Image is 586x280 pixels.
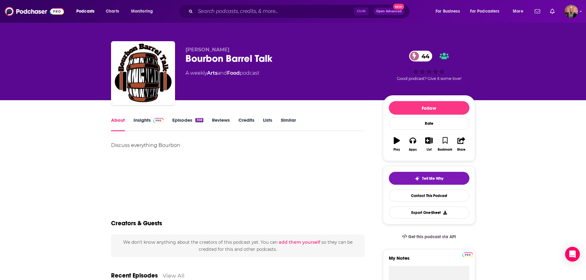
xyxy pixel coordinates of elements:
div: 44Good podcast? Give it some love! [383,47,475,85]
a: Credits [238,117,254,131]
span: 44 [415,51,433,61]
input: Search podcasts, credits, & more... [195,6,354,16]
div: Search podcasts, credits, & more... [184,4,416,18]
button: add them yourself [279,240,320,245]
h2: Creators & Guests [111,219,162,227]
img: User Profile [564,5,578,18]
button: List [421,133,437,155]
span: Logged in as kara_new [564,5,578,18]
a: Episodes358 [172,117,203,131]
div: List [427,148,432,152]
button: tell me why sparkleTell Me Why [389,172,469,185]
button: open menu [431,6,468,16]
span: Good podcast? Give it some love! [397,76,461,81]
span: New [393,4,404,10]
button: Share [453,133,469,155]
a: About [111,117,125,131]
span: More [513,7,523,16]
button: open menu [466,6,508,16]
a: Arts [207,70,217,76]
img: tell me why sparkle [415,176,420,181]
a: Show notifications dropdown [532,6,543,17]
span: Tell Me Why [422,176,443,181]
a: Reviews [212,117,230,131]
a: Contact This Podcast [389,190,469,202]
div: Apps [409,148,417,152]
a: View All [163,272,185,279]
button: Apps [405,133,421,155]
div: 358 [195,118,203,122]
label: My Notes [389,255,469,266]
button: Export One-Sheet [389,207,469,219]
button: open menu [508,6,531,16]
div: A weekly podcast [185,69,259,77]
span: and [217,70,227,76]
span: Charts [106,7,119,16]
span: [PERSON_NAME] [185,47,229,53]
button: Bookmark [437,133,453,155]
a: Lists [263,117,272,131]
button: Play [389,133,405,155]
img: Bourbon Barrel Talk [112,42,174,104]
button: open menu [72,6,102,16]
div: Discuss everything Bourbon [111,141,365,150]
div: Play [393,148,400,152]
span: Monitoring [131,7,153,16]
span: Ctrl K [354,7,369,15]
img: Podchaser - Follow, Share and Rate Podcasts [5,6,64,17]
button: Show profile menu [564,5,578,18]
a: Charts [102,6,123,16]
div: Bookmark [438,148,452,152]
span: For Podcasters [470,7,500,16]
button: Follow [389,101,469,115]
div: Rate [389,117,469,130]
button: Open AdvancedNew [373,8,405,15]
span: We don't know anything about the creators of this podcast yet . You can so they can be credited f... [123,239,353,252]
a: Similar [281,117,296,131]
a: Pro website [462,251,473,257]
button: open menu [127,6,161,16]
a: InsightsPodchaser Pro [134,117,164,131]
span: Get this podcast via API [408,234,456,239]
span: For Business [436,7,460,16]
span: Open Advanced [376,10,402,13]
a: Recent Episodes [111,272,158,279]
span: Podcasts [76,7,94,16]
div: Open Intercom Messenger [565,247,580,262]
img: Podchaser Pro [462,252,473,257]
a: Food [227,70,240,76]
div: Share [457,148,465,152]
img: Podchaser Pro [153,118,164,123]
a: 44 [409,51,433,61]
a: Show notifications dropdown [548,6,557,17]
a: Get this podcast via API [397,229,461,244]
